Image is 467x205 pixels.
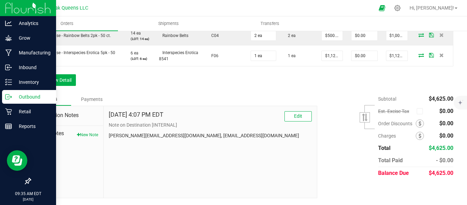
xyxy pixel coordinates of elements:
[127,36,151,41] p: (LOT: 14 ea)
[5,108,12,115] inline-svg: Retail
[436,157,453,164] span: - $0.00
[439,132,453,139] span: $0.00
[251,51,276,61] input: 0
[52,5,88,11] span: Oak Queens LLC
[5,20,12,27] inline-svg: Analytics
[35,50,115,61] span: Preroll Case - Interspecies Erotica 5pk - 50 ct.
[284,111,312,121] button: Edit
[77,132,98,138] button: New Note
[5,49,12,56] inline-svg: Manufacturing
[393,5,402,11] div: Manage settings
[429,145,453,151] span: $4,625.00
[36,129,98,138] span: Order Notes
[12,49,53,57] p: Manufacturing
[251,31,276,40] input: 0
[429,170,453,176] span: $4,625.00
[378,157,403,164] span: Total Paid
[35,33,111,38] span: Preroll Case - Rainbow Belts 2pk - 50 ct.
[378,108,414,114] span: Est. Excise Tax
[12,19,53,27] p: Analytics
[71,93,112,105] div: Payments
[109,132,312,139] p: [PERSON_NAME][EMAIL_ADDRESS][DOMAIN_NAME], [EMAIL_ADDRESS][DOMAIN_NAME]
[12,63,53,72] p: Inbound
[5,93,12,100] inline-svg: Outbound
[426,53,437,57] span: Save Order Detail
[378,133,416,139] span: Charges
[437,33,447,37] span: Delete Order Detail
[439,120,453,127] span: $0.00
[12,78,53,86] p: Inventory
[219,16,321,31] a: Transfers
[322,31,343,40] input: 0
[7,150,27,171] iframe: Resource center
[127,56,151,61] p: (LOT: 6 ea)
[284,33,296,38] span: 2 ea
[426,33,437,37] span: Save Order Detail
[109,111,163,118] h4: [DATE] 4:07 PM EDT
[378,170,409,176] span: Balance Due
[149,21,188,27] span: Shipments
[36,111,98,119] span: Destination Notes
[127,51,138,55] span: 6 ea
[5,123,12,130] inline-svg: Reports
[12,34,53,42] p: Grow
[386,51,408,61] input: 0
[294,113,302,119] span: Edit
[374,1,390,15] span: Open Ecommerce Menu
[12,107,53,116] p: Retail
[322,51,343,61] input: 0
[429,95,453,102] span: $4,625.00
[16,16,118,31] a: Orders
[386,31,408,40] input: 0
[351,31,377,40] input: 0
[159,33,188,38] span: Rainbow Belts
[410,5,454,11] span: Hi, [PERSON_NAME]!
[378,96,396,102] span: Subtotal
[3,191,53,197] p: 09:35 AM EDT
[5,79,12,86] inline-svg: Inventory
[118,16,219,31] a: Shipments
[159,50,198,61] span: Interspecies Erotica 8541
[208,33,219,38] span: C04
[251,21,289,27] span: Transfers
[109,121,312,129] p: Note on Destination [INTERNAL]
[417,106,426,116] span: Calculate excise tax
[3,197,53,202] p: [DATE]
[51,21,83,27] span: Orders
[12,93,53,101] p: Outbound
[5,35,12,41] inline-svg: Grow
[351,51,377,61] input: 0
[284,53,296,58] span: 1 ea
[12,122,53,130] p: Reports
[378,121,416,126] span: Order Discounts
[378,145,390,151] span: Total
[127,31,141,36] span: 14 ea
[439,108,453,114] span: $0.00
[437,53,447,57] span: Delete Order Detail
[5,64,12,71] inline-svg: Inbound
[208,53,218,58] span: F06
